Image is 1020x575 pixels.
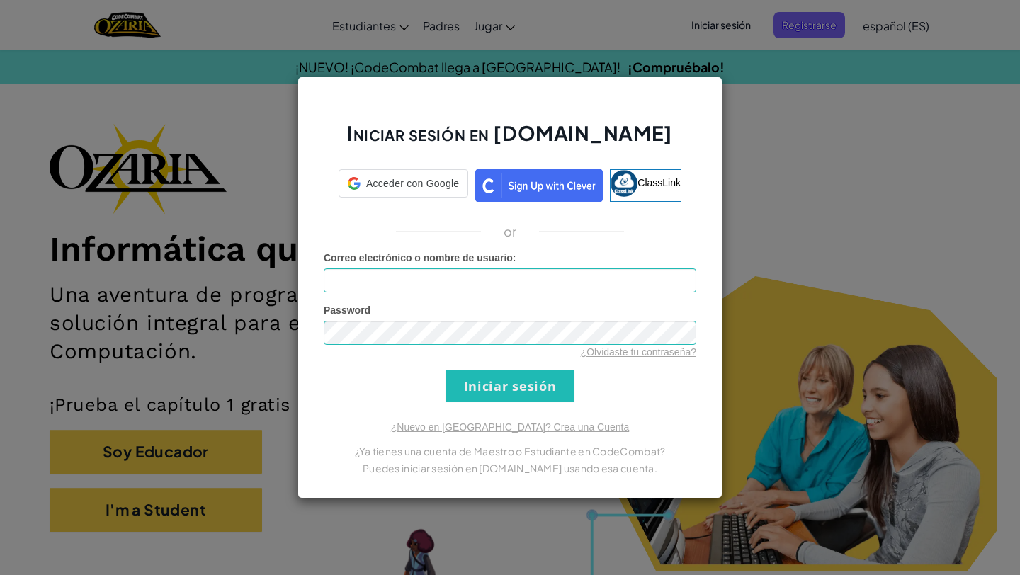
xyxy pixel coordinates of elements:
[339,169,468,202] a: Acceder con Google
[504,223,517,240] p: or
[324,251,516,265] label: :
[324,120,696,161] h2: Iniciar sesión en [DOMAIN_NAME]
[611,170,637,197] img: classlink-logo-small.png
[581,346,696,358] a: ¿Olvidaste tu contraseña?
[324,304,370,316] span: Password
[324,460,696,477] p: Puedes iniciar sesión en [DOMAIN_NAME] usando esa cuenta.
[324,252,513,263] span: Correo electrónico o nombre de usuario
[324,443,696,460] p: ¿Ya tienes una cuenta de Maestro o Estudiante en CodeCombat?
[339,169,468,198] div: Acceder con Google
[366,176,459,190] span: Acceder con Google
[637,177,681,188] span: ClassLink
[475,169,603,202] img: clever_sso_button@2x.png
[391,421,629,433] a: ¿Nuevo en [GEOGRAPHIC_DATA]? Crea una Cuenta
[446,370,574,402] input: Iniciar sesión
